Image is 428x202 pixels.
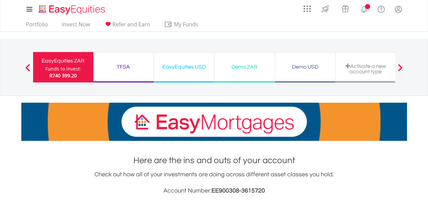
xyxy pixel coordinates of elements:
img: grid-menu-icon.svg [303,5,311,12]
span: EE900308-3615720 [211,187,265,194]
div: TFSA [97,62,150,72]
div: EasyEquities ZAR [37,56,89,66]
span: R740 399.20 [49,72,77,79]
img: thrive-v2.svg [320,3,331,14]
div: Activate a new account type [340,63,392,74]
span: My Funds [164,20,208,29]
a: AppsGrid [299,2,315,12]
a: FAQ's and Support [373,2,390,15]
div: Check out how all of your investments are doing across different asset classes you hold. [21,170,407,196]
a: Home page [36,2,108,15]
h3: Account Number: [21,186,407,196]
a: Refer and Earn [101,21,153,31]
img: vouchers-v2.svg [340,3,351,14]
h1: Here are the ins and outs of your account [21,154,407,167]
img: EasyMortage Promotion Banner [21,103,407,141]
div: EasyEquities USD [158,62,210,72]
a: Vouchers [335,2,355,14]
img: EasyEquities_Logo.png [37,4,108,15]
a: Invest Now [59,21,93,31]
a: Notifications [355,2,373,15]
a: Portfolio [23,21,51,31]
a: My Profile [390,2,407,17]
div: Demo ZAR [219,62,271,72]
span: Refer and Earn [112,21,150,28]
div: Funds to invest: [45,66,81,72]
div: Demo USD [279,62,331,72]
